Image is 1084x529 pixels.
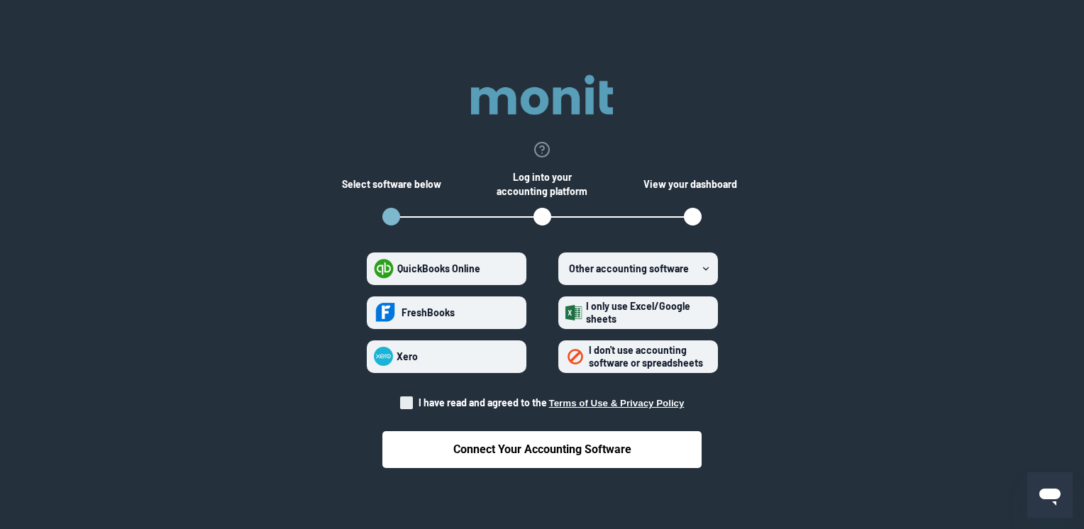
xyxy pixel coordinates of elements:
[365,208,719,230] ol: Steps Indicator
[374,299,398,327] img: freshbooks
[402,306,455,318] span: FreshBooks
[492,170,592,199] div: Log into your accounting platform
[684,208,702,225] button: open step 3
[533,208,551,225] button: open step 2
[382,208,400,225] button: open step 1
[1027,472,1073,518] iframe: Button to launch messaging window
[471,71,613,123] img: logo
[374,347,393,366] img: xero
[397,262,480,274] span: QuickBooks Online
[397,350,418,362] span: Xero
[419,396,685,408] span: I have read and agreed to the
[565,305,582,321] img: excel
[643,170,743,199] div: View your dashboard
[382,431,702,468] button: Connect Your Accounting Software
[374,259,394,279] img: quickbooks-online
[549,398,685,408] button: I have read and agreed to the
[533,141,551,160] button: view accounting link security info
[342,170,441,199] div: Select software below
[589,344,703,369] span: I don't use accounting software or spreadsheets
[586,300,690,325] span: I only use Excel/Google sheets
[569,262,689,274] span: Other accounting software
[533,141,551,158] svg: view accounting link security info
[565,347,585,367] img: none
